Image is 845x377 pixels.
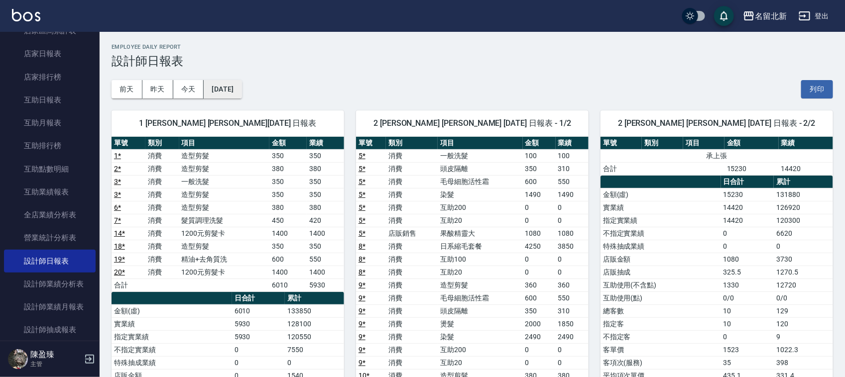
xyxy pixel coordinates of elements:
td: 消費 [386,162,438,175]
a: 全店業績分析表 [4,203,96,226]
td: 1200元剪髮卡 [179,266,270,279]
td: 4250 [523,240,556,253]
td: 1400 [269,266,307,279]
td: 0 [285,356,344,369]
td: 承上張 [601,149,833,162]
td: 0/0 [721,291,774,304]
td: 350 [269,175,307,188]
th: 項目 [683,137,724,150]
td: 0 [523,343,556,356]
td: 5930 [232,330,285,343]
td: 消費 [145,149,179,162]
td: 消費 [145,175,179,188]
td: 互助20 [438,214,522,227]
td: 1523 [721,343,774,356]
td: 360 [556,279,589,291]
a: 店家排行榜 [4,66,96,89]
td: 消費 [145,201,179,214]
td: 特殊抽成業績 [112,356,232,369]
td: 1080 [721,253,774,266]
td: 0 [523,356,556,369]
a: 互助業績報表 [4,181,96,203]
td: 380 [269,201,307,214]
td: 特殊抽成業績 [601,240,721,253]
th: 項目 [179,137,270,150]
td: 14420 [721,201,774,214]
td: 0 [721,227,774,240]
a: 設計師業績月報表 [4,295,96,318]
td: 1330 [721,279,774,291]
td: 燙髮 [438,317,522,330]
td: 7550 [285,343,344,356]
td: 10 [721,317,774,330]
td: 9 [774,330,833,343]
td: 3730 [774,253,833,266]
td: 350 [307,149,344,162]
th: 業績 [556,137,589,150]
td: 店販金額 [601,253,721,266]
a: 設計師抽成報表 [4,318,96,341]
button: 列印 [801,80,833,98]
td: 互助200 [438,201,522,214]
td: 不指定客 [601,330,721,343]
td: 染髮 [438,188,522,201]
td: 1400 [269,227,307,240]
td: 金額(虛) [601,188,721,201]
td: 350 [269,149,307,162]
th: 日合計 [721,176,774,188]
td: 1200元剪髮卡 [179,227,270,240]
td: 消費 [386,175,438,188]
button: 名留北新 [739,6,791,26]
td: 129 [774,304,833,317]
table: a dense table [601,137,833,176]
td: 600 [523,291,556,304]
th: 業績 [779,137,833,150]
td: 日系縮毛套餐 [438,240,522,253]
p: 主管 [30,360,81,369]
td: 消費 [386,253,438,266]
td: 店販抽成 [601,266,721,279]
td: 消費 [386,291,438,304]
td: 消費 [145,227,179,240]
td: 2490 [556,330,589,343]
td: 120300 [774,214,833,227]
td: 0 [523,266,556,279]
td: 350 [307,188,344,201]
td: 0 [556,356,589,369]
td: 325.5 [721,266,774,279]
td: 2490 [523,330,556,343]
td: 0 [556,343,589,356]
td: 0 [523,214,556,227]
td: 實業績 [601,201,721,214]
td: 互助使用(點) [601,291,721,304]
td: 髮質調理洗髮 [179,214,270,227]
th: 日合計 [232,292,285,305]
td: 消費 [386,343,438,356]
td: 頭皮隔離 [438,162,522,175]
button: save [714,6,734,26]
td: 合計 [112,279,145,291]
th: 單號 [356,137,386,150]
td: 1400 [307,227,344,240]
td: 消費 [386,304,438,317]
td: 一般洗髮 [438,149,522,162]
td: 毛母細胞活性霜 [438,291,522,304]
span: 2 [PERSON_NAME] [PERSON_NAME] [DATE] 日報表 - 2/2 [612,118,821,128]
td: 消費 [145,188,179,201]
th: 項目 [438,137,522,150]
td: 頭皮隔離 [438,304,522,317]
td: 互助200 [438,343,522,356]
td: 0 [232,356,285,369]
th: 類別 [145,137,179,150]
th: 類別 [386,137,438,150]
td: 360 [523,279,556,291]
td: 毛母細胞活性霜 [438,175,522,188]
td: 1400 [307,266,344,279]
td: 380 [307,201,344,214]
td: 合計 [601,162,642,175]
a: 互助月報表 [4,111,96,134]
td: 互助20 [438,266,522,279]
th: 類別 [642,137,683,150]
td: 15230 [721,188,774,201]
td: 3850 [556,240,589,253]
